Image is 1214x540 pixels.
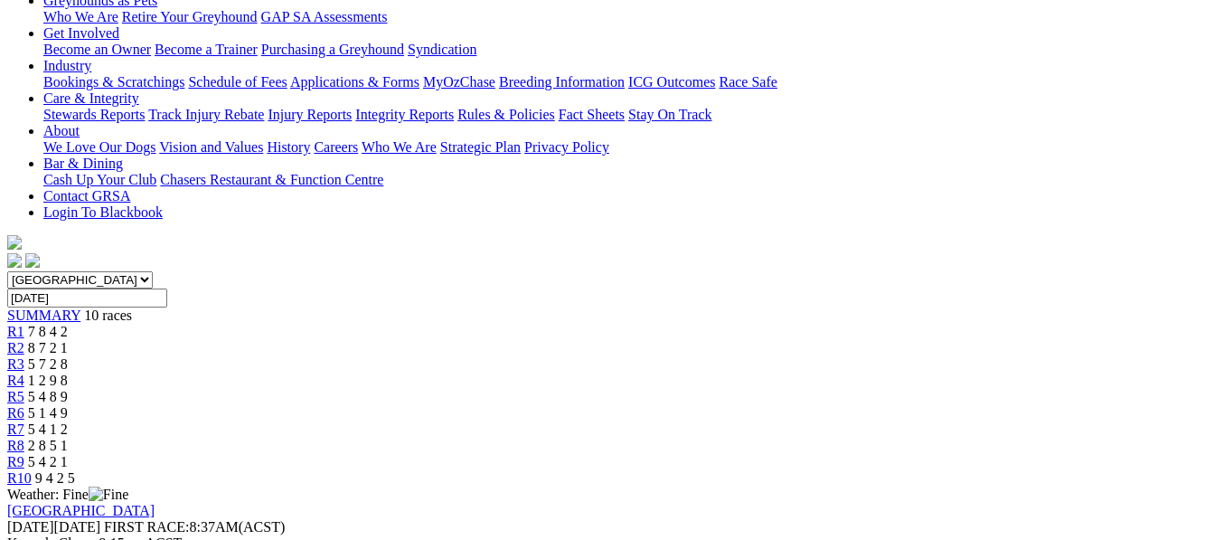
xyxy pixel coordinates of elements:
a: Integrity Reports [355,107,454,122]
a: Rules & Policies [457,107,555,122]
a: R7 [7,422,24,437]
a: Get Involved [43,25,119,41]
a: Schedule of Fees [188,74,287,90]
div: Care & Integrity [43,107,1207,123]
div: Greyhounds as Pets [43,9,1207,25]
a: Purchasing a Greyhound [261,42,404,57]
img: twitter.svg [25,253,40,268]
a: MyOzChase [423,74,495,90]
a: R3 [7,356,24,372]
span: FIRST RACE: [104,519,189,535]
a: [GEOGRAPHIC_DATA] [7,503,155,518]
div: Bar & Dining [43,172,1207,188]
a: Retire Your Greyhound [122,9,258,24]
a: R5 [7,389,24,404]
div: About [43,139,1207,156]
a: Fact Sheets [559,107,625,122]
a: R4 [7,373,24,388]
a: Breeding Information [499,74,625,90]
span: [DATE] [7,519,54,535]
a: Contact GRSA [43,188,130,204]
a: R1 [7,324,24,339]
a: Injury Reports [268,107,352,122]
a: ICG Outcomes [628,74,715,90]
span: 10 races [84,308,132,323]
span: 2 8 5 1 [28,438,68,453]
a: Chasers Restaurant & Function Centre [160,172,383,187]
img: Fine [89,487,128,503]
a: R8 [7,438,24,453]
a: Privacy Policy [524,139,609,155]
a: GAP SA Assessments [261,9,388,24]
img: logo-grsa-white.png [7,235,22,250]
span: 5 1 4 9 [28,405,68,421]
a: We Love Our Dogs [43,139,155,155]
a: R9 [7,454,24,469]
span: Weather: Fine [7,487,128,502]
a: R10 [7,470,32,486]
a: Bar & Dining [43,156,123,171]
a: Vision and Values [159,139,263,155]
a: Cash Up Your Club [43,172,156,187]
a: Login To Blackbook [43,204,163,220]
a: Stewards Reports [43,107,145,122]
a: Care & Integrity [43,90,139,106]
a: Stay On Track [628,107,711,122]
a: Strategic Plan [440,139,521,155]
span: 8:37AM(ACST) [104,519,285,535]
a: Become a Trainer [155,42,258,57]
span: 9 4 2 5 [35,470,75,486]
a: Careers [314,139,358,155]
span: 5 4 1 2 [28,422,68,437]
span: 1 2 9 8 [28,373,68,388]
span: 5 4 8 9 [28,389,68,404]
a: Who We Are [362,139,437,155]
a: R2 [7,340,24,355]
span: 5 7 2 8 [28,356,68,372]
a: Bookings & Scratchings [43,74,184,90]
a: Become an Owner [43,42,151,57]
a: Race Safe [719,74,776,90]
a: History [267,139,310,155]
span: 7 8 4 2 [28,324,68,339]
a: About [43,123,80,138]
a: Who We Are [43,9,118,24]
div: Industry [43,74,1207,90]
span: 5 4 2 1 [28,454,68,469]
a: Industry [43,58,91,73]
a: Syndication [408,42,476,57]
a: R6 [7,405,24,421]
div: Get Involved [43,42,1207,58]
a: Track Injury Rebate [148,107,264,122]
span: [DATE] [7,519,100,535]
a: Applications & Forms [290,74,419,90]
input: Select date [7,289,167,308]
span: 8 7 2 1 [28,340,68,355]
img: facebook.svg [7,253,22,268]
a: SUMMARY [7,308,80,323]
